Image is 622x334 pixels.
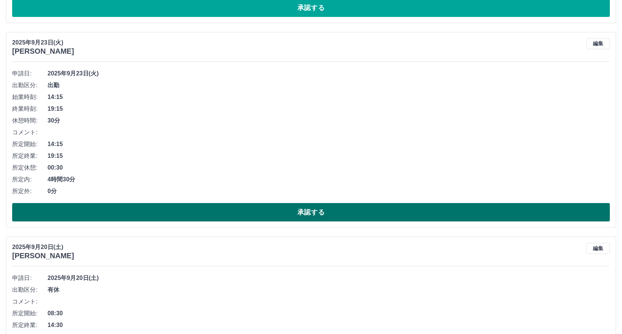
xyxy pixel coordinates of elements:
[12,175,48,184] span: 所定内:
[12,81,48,90] span: 出勤区分:
[12,47,74,56] h3: [PERSON_NAME]
[12,140,48,149] span: 所定開始:
[12,116,48,125] span: 休憩時間:
[12,274,48,283] span: 申請日:
[12,297,48,306] span: コメント:
[48,285,610,294] span: 有休
[12,203,610,221] button: 承認する
[48,81,610,90] span: 出勤
[48,163,610,172] span: 00:30
[12,309,48,318] span: 所定開始:
[48,187,610,196] span: 0分
[12,187,48,196] span: 所定外:
[12,321,48,330] span: 所定終業:
[12,243,74,252] p: 2025年9月20日(土)
[12,93,48,102] span: 始業時刻:
[48,93,610,102] span: 14:15
[12,128,48,137] span: コメント:
[586,38,610,49] button: 編集
[12,104,48,113] span: 終業時刻:
[586,243,610,254] button: 編集
[48,321,610,330] span: 14:30
[48,69,610,78] span: 2025年9月23日(火)
[48,309,610,318] span: 08:30
[12,152,48,160] span: 所定終業:
[12,285,48,294] span: 出勤区分:
[48,104,610,113] span: 19:15
[12,163,48,172] span: 所定休憩:
[48,152,610,160] span: 19:15
[48,175,610,184] span: 4時間30分
[48,140,610,149] span: 14:15
[48,274,610,283] span: 2025年9月20日(土)
[12,38,74,47] p: 2025年9月23日(火)
[12,69,48,78] span: 申請日:
[48,116,610,125] span: 30分
[12,252,74,260] h3: [PERSON_NAME]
